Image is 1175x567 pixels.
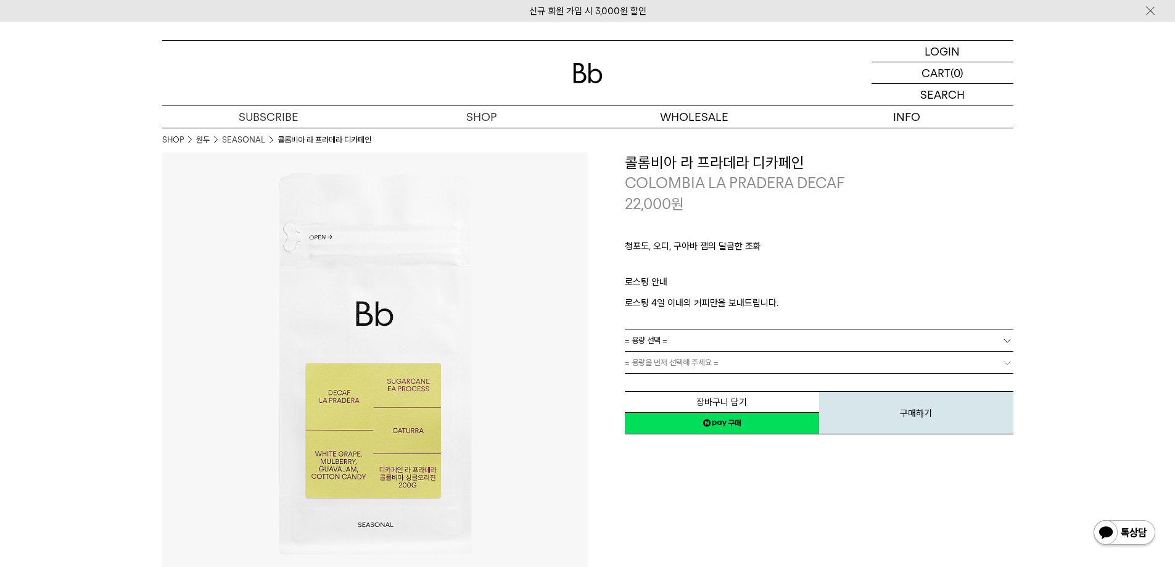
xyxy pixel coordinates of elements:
a: SUBSCRIBE [162,106,375,128]
a: SEASONAL [222,134,265,146]
p: ㅤ [625,260,1013,275]
span: = 용량 선택 = [625,329,667,351]
a: 새창 [625,412,819,434]
a: LOGIN [872,41,1013,62]
a: 신규 회원 가입 시 3,000원 할인 [529,6,646,17]
p: 로스팅 안내 [625,275,1013,296]
img: 로고 [573,63,603,83]
span: = 용량을 먼저 선택해 주세요 = [625,352,719,373]
a: SHOP [375,106,588,128]
a: 원두 [196,134,210,146]
p: WHOLESALE [588,106,801,128]
img: 카카오톡 채널 1:1 채팅 버튼 [1092,519,1156,548]
a: CART (0) [872,62,1013,84]
button: 구매하기 [819,391,1013,434]
span: 원 [671,195,684,213]
p: (0) [950,62,963,83]
p: 로스팅 4일 이내의 커피만을 보내드립니다. [625,296,1013,310]
h3: 콜롬비아 라 프라데라 디카페인 [625,152,1013,173]
p: INFO [801,106,1013,128]
p: 22,000 [625,194,684,215]
p: 청포도, 오디, 구아바 잼의 달콤한 조화 [625,239,1013,260]
p: LOGIN [925,41,960,62]
a: SHOP [162,134,184,146]
p: SEARCH [920,84,965,106]
p: COLOMBIA LA PRADERA DECAF [625,173,1013,194]
p: CART [921,62,950,83]
li: 콜롬비아 라 프라데라 디카페인 [278,134,371,146]
button: 장바구니 담기 [625,391,819,413]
